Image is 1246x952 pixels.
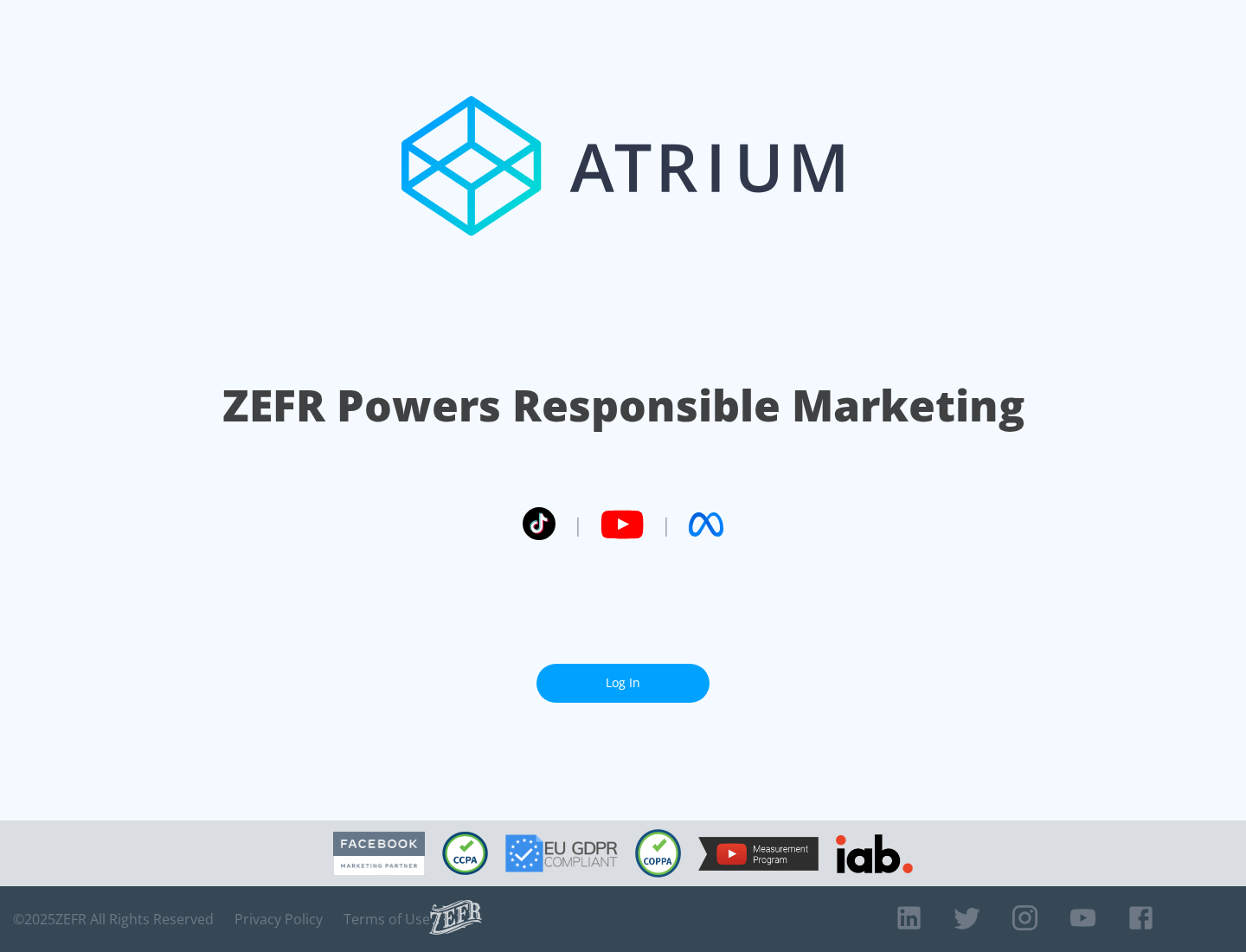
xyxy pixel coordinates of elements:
a: Terms of Use [344,910,430,928]
h1: ZEFR Powers Responsible Marketing [222,376,1024,435]
a: Log In [536,664,710,703]
img: GDPR Compliant [505,834,618,872]
img: IAB [836,834,913,873]
img: Facebook Marketing Partner [333,832,425,876]
a: Privacy Policy [234,910,323,928]
img: YouTube Measurement Program [698,837,819,871]
img: COPPA Compliant [635,829,681,878]
span: © 2025 ZEFR All Rights Reserved [13,910,214,928]
span: | [661,511,671,537]
img: CCPA Compliant [442,832,488,875]
span: | [573,511,583,537]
